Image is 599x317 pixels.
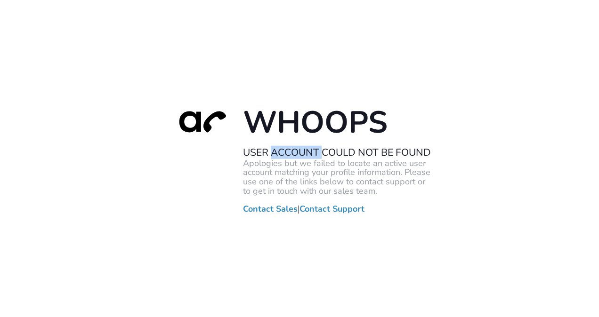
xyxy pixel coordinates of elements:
[243,158,431,196] p: Apologies but we failed to locate an active user account matching your profile information. Pleas...
[299,204,364,214] a: Contact Support
[168,103,431,214] div: |
[243,146,431,158] h2: User Account Could Not Be Found
[243,103,431,142] h1: Whoops
[243,204,298,214] a: Contact Sales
